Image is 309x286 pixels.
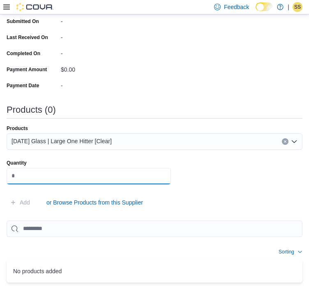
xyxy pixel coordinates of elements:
span: Add [20,198,30,207]
div: $0.00 [61,63,171,73]
img: Cova [16,3,53,11]
span: SS [294,2,301,12]
button: Sorting [279,247,302,257]
input: Dark Mode [256,2,273,11]
button: Open list of options [291,138,297,145]
button: or Browse Products from this Supplier [43,194,146,211]
label: Last Received On [7,34,48,41]
div: Sophia Schwertl [293,2,302,12]
label: Completed On [7,50,40,57]
label: Payment Date [7,82,39,89]
button: Add [7,194,33,211]
div: - [61,15,171,25]
label: Submitted On [7,18,39,25]
span: No products added [13,266,62,276]
span: or Browse Products from this Supplier [46,198,143,207]
span: [DATE] Glass | Large One Hitter [Clear] [12,136,112,146]
div: - [61,79,171,89]
span: Feedback [224,3,249,11]
div: - [61,47,171,57]
label: Quantity [7,160,27,166]
div: - [61,31,171,41]
h3: Products (0) [7,105,56,115]
label: Payment Amount [7,66,47,73]
button: Clear input [282,138,288,145]
p: | [288,2,289,12]
label: Products [7,125,28,132]
span: Sorting [279,249,294,255]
